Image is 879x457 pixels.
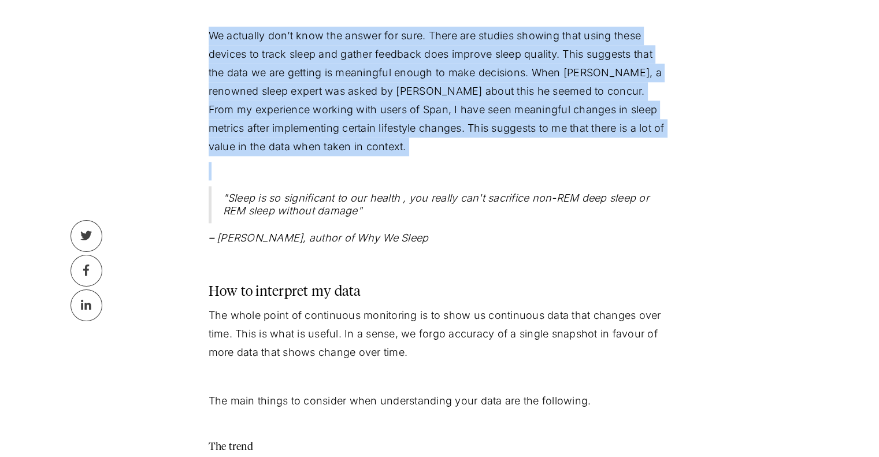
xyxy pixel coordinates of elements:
[209,283,671,300] h3: How to interpret my data
[71,220,102,252] a: 
[80,230,92,241] div: 
[209,27,671,156] p: We actually don’t know the answer for sure. There are studies showing that using these devices to...
[209,232,429,244] em: – [PERSON_NAME], author of Why We Sleep
[209,392,671,410] p: The main things to consider when understanding your data are the following.
[209,440,671,454] h4: The trend
[71,289,102,321] a: 
[71,255,102,287] a: 
[209,253,671,272] p: ‍
[223,192,649,217] em: "Sleep is so significant to our health , you really can't sacrifice non-REM deep sleep or REM sle...
[209,306,671,362] p: The whole point of continuous monitoring is to show us continuous data that changes over time. Th...
[83,265,90,276] div: 
[81,299,92,311] div: 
